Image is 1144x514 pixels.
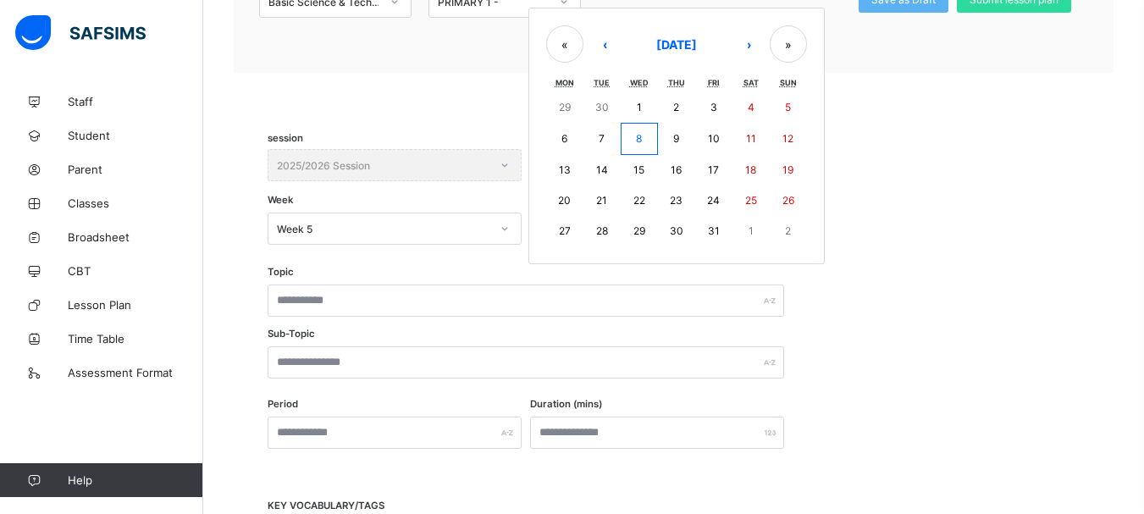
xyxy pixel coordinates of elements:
div: Week 5 [277,223,490,235]
button: October 7, 2025 [583,123,621,155]
button: October 9, 2025 [658,123,695,155]
button: October 6, 2025 [546,123,583,155]
span: [DATE] [656,37,697,52]
span: Lesson Plan [68,298,203,312]
abbr: October 18, 2025 [745,163,756,176]
abbr: October 27, 2025 [559,224,571,237]
button: October 11, 2025 [732,123,770,155]
span: Time Table [68,332,203,345]
span: CBT [68,264,203,278]
button: October 2, 2025 [658,92,695,123]
abbr: October 5, 2025 [785,101,791,113]
button: October 15, 2025 [621,155,658,185]
span: Week [268,194,293,206]
abbr: Friday [708,78,720,87]
img: safsims [15,15,146,51]
abbr: October 8, 2025 [636,132,642,145]
abbr: October 15, 2025 [633,163,644,176]
abbr: October 28, 2025 [596,224,608,237]
abbr: October 10, 2025 [708,132,720,145]
abbr: October 1, 2025 [637,101,642,113]
button: October 14, 2025 [583,155,621,185]
abbr: October 29, 2025 [633,224,645,237]
button: October 20, 2025 [546,185,583,216]
abbr: Saturday [743,78,759,87]
abbr: October 25, 2025 [745,194,757,207]
button: October 23, 2025 [658,185,695,216]
abbr: November 1, 2025 [749,224,754,237]
abbr: October 24, 2025 [707,194,720,207]
abbr: October 6, 2025 [561,132,567,145]
button: November 2, 2025 [770,216,807,246]
abbr: October 13, 2025 [559,163,571,176]
label: Duration (mins) [530,398,602,410]
button: » [770,25,807,63]
button: September 30, 2025 [583,92,621,123]
span: session [268,132,303,144]
label: Period [268,398,298,410]
button: October 16, 2025 [658,155,695,185]
abbr: October 22, 2025 [633,194,645,207]
abbr: October 17, 2025 [708,163,719,176]
label: Sub-Topic [268,328,315,340]
abbr: November 2, 2025 [785,224,791,237]
button: October 28, 2025 [583,216,621,246]
abbr: October 20, 2025 [558,194,571,207]
label: Topic [268,266,294,278]
button: October 19, 2025 [770,155,807,185]
button: October 5, 2025 [770,92,807,123]
abbr: October 14, 2025 [596,163,608,176]
button: October 29, 2025 [621,216,658,246]
span: Staff [68,95,203,108]
button: October 4, 2025 [732,92,770,123]
abbr: October 9, 2025 [673,132,679,145]
button: « [546,25,583,63]
button: October 12, 2025 [770,123,807,155]
abbr: Wednesday [630,78,649,87]
abbr: September 29, 2025 [559,101,571,113]
abbr: October 19, 2025 [782,163,793,176]
span: Student [68,129,203,142]
abbr: October 31, 2025 [708,224,720,237]
abbr: October 7, 2025 [599,132,605,145]
button: October 8, 2025 [621,123,658,155]
abbr: October 26, 2025 [782,194,794,207]
button: October 25, 2025 [732,185,770,216]
button: October 27, 2025 [546,216,583,246]
abbr: October 2, 2025 [673,101,679,113]
button: October 10, 2025 [695,123,732,155]
abbr: October 23, 2025 [670,194,683,207]
abbr: October 12, 2025 [782,132,793,145]
abbr: October 4, 2025 [748,101,754,113]
button: October 17, 2025 [695,155,732,185]
abbr: Tuesday [594,78,610,87]
abbr: October 21, 2025 [596,194,607,207]
button: October 1, 2025 [621,92,658,123]
button: September 29, 2025 [546,92,583,123]
span: KEY VOCABULARY/TAGS [268,500,384,511]
span: Parent [68,163,203,176]
button: › [730,25,767,63]
abbr: Thursday [668,78,685,87]
abbr: October 11, 2025 [746,132,756,145]
span: Help [68,473,202,487]
abbr: Sunday [780,78,797,87]
button: October 13, 2025 [546,155,583,185]
abbr: Monday [555,78,574,87]
button: November 1, 2025 [732,216,770,246]
span: Assessment Format [68,366,203,379]
abbr: October 16, 2025 [671,163,682,176]
abbr: September 30, 2025 [595,101,609,113]
button: October 21, 2025 [583,185,621,216]
button: October 26, 2025 [770,185,807,216]
span: Broadsheet [68,230,203,244]
button: [DATE] [626,25,727,63]
span: Classes [68,196,203,210]
button: ‹ [586,25,623,63]
button: October 24, 2025 [695,185,732,216]
abbr: October 30, 2025 [670,224,683,237]
button: October 18, 2025 [732,155,770,185]
button: October 22, 2025 [621,185,658,216]
button: October 30, 2025 [658,216,695,246]
abbr: October 3, 2025 [710,101,717,113]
